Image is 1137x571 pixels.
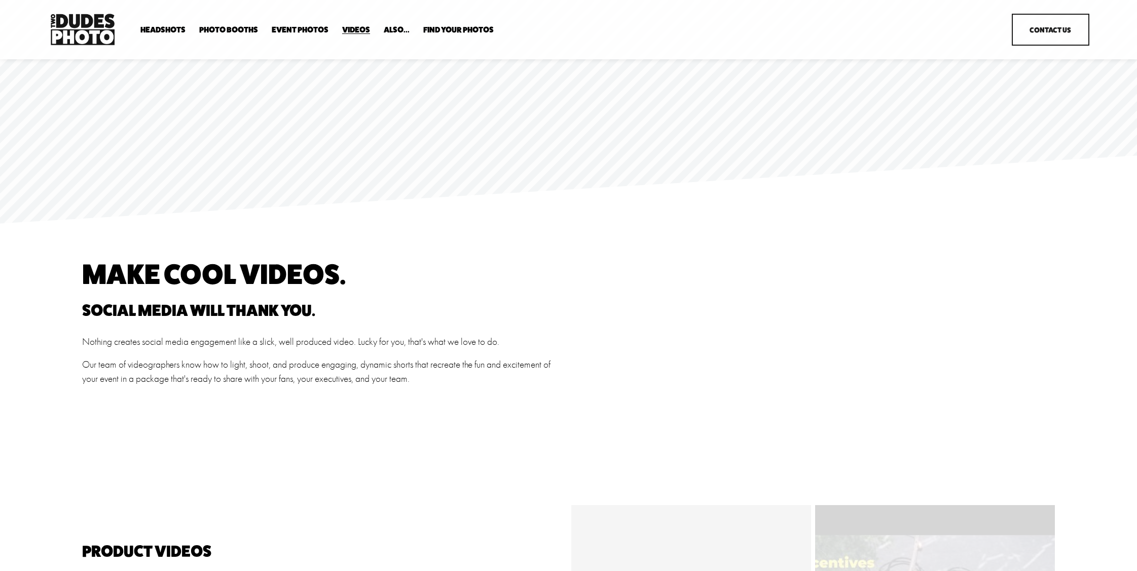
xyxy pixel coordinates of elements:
h2: PRODUCT VIDEOS [82,544,566,559]
a: Videos [342,25,370,34]
span: Headshots [140,26,186,34]
a: Event Photos [272,25,328,34]
a: folder dropdown [423,25,494,34]
a: Contact Us [1012,14,1089,46]
img: Two Dudes Photo | Headshots, Portraits &amp; Photo Booths [48,11,118,48]
span: Find Your Photos [423,26,494,34]
a: folder dropdown [140,25,186,34]
h1: Make cool videos. [82,261,566,287]
span: Also... [384,26,410,34]
a: folder dropdown [199,25,258,34]
h2: Social media will thank you. [82,303,566,318]
a: folder dropdown [384,25,410,34]
span: Photo Booths [199,26,258,34]
p: Nothing creates social media engagement like a slick, well produced video. Lucky for you, that's ... [82,335,566,349]
p: Our team of videographers know how to light, shoot, and produce engaging, dynamic shorts that rec... [82,358,566,387]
